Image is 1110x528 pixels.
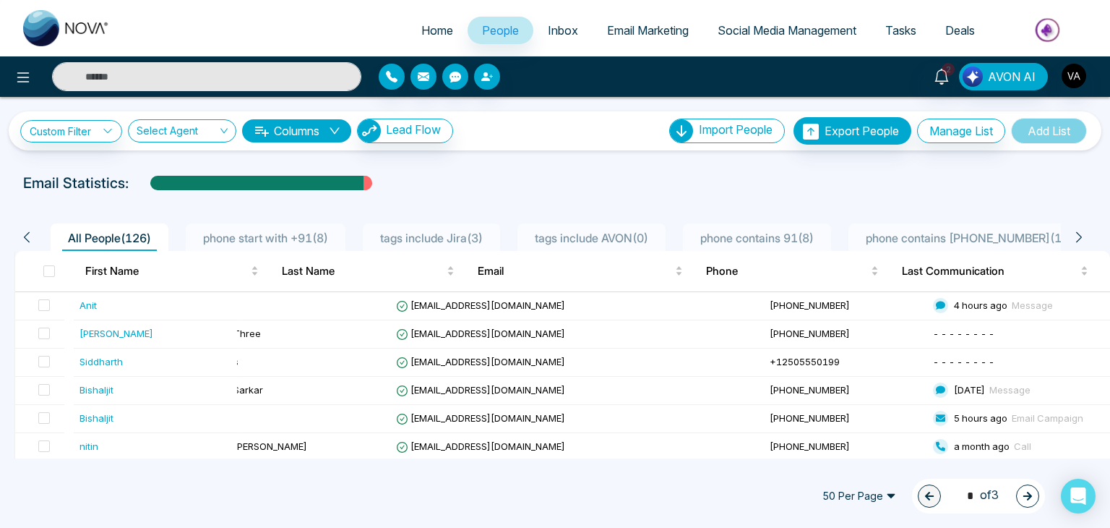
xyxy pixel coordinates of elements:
[466,251,694,291] th: Email
[233,384,263,396] span: Sarkar
[374,231,489,245] span: tags include Jira ( 3 )
[233,440,307,452] span: [PERSON_NAME]
[902,263,1077,280] span: Last Communication
[233,328,261,339] span: Three
[529,231,654,245] span: tags include AVON ( 0 )
[954,299,1007,311] span: 4 hours ago
[79,298,97,312] div: Anit
[989,384,1031,396] span: Message
[79,439,98,454] div: nitin
[468,17,533,44] a: People
[706,263,868,280] span: Phone
[23,172,129,194] p: Email Statistics:
[197,231,334,245] span: phone start with +91 ( 8 )
[270,251,466,291] th: Last Name
[699,122,773,137] span: Import People
[1062,64,1086,88] img: User Avatar
[942,63,955,76] span: 2
[396,328,565,339] span: [EMAIL_ADDRESS][DOMAIN_NAME]
[79,354,123,369] div: Siddharth
[396,299,565,311] span: [EMAIL_ADDRESS][DOMAIN_NAME]
[396,356,565,367] span: [EMAIL_ADDRESS][DOMAIN_NAME]
[607,23,689,38] span: Email Marketing
[954,384,985,396] span: [DATE]
[770,440,850,452] span: [PHONE_NUMBER]
[282,263,444,280] span: Last Name
[770,328,850,339] span: [PHONE_NUMBER]
[1061,479,1096,514] div: Open Intercom Messenger
[593,17,703,44] a: Email Marketing
[351,119,453,143] a: Lead FlowLead Flow
[1014,440,1031,452] span: Call
[703,17,871,44] a: Social Media Management
[885,23,916,38] span: Tasks
[770,412,850,424] span: [PHONE_NUMBER]
[386,122,441,137] span: Lead Flow
[20,120,122,142] a: Custom Filter
[79,383,113,397] div: Bishaljit
[945,23,975,38] span: Deals
[79,326,153,341] div: [PERSON_NAME]
[871,17,931,44] a: Tasks
[933,354,1104,369] div: - - - - - - - -
[988,68,1036,85] span: AVON AI
[825,124,899,138] span: Export People
[963,67,983,87] img: Lead Flow
[548,23,578,38] span: Inbox
[770,299,850,311] span: [PHONE_NUMBER]
[79,411,113,425] div: Bishaljit
[931,17,989,44] a: Deals
[1012,412,1083,424] span: Email Campaign
[694,251,890,291] th: Phone
[74,251,270,291] th: First Name
[23,10,110,46] img: Nova CRM Logo
[62,231,157,245] span: All People ( 126 )
[85,263,247,280] span: First Name
[329,125,340,137] span: down
[482,23,519,38] span: People
[924,63,959,88] a: 2
[478,263,672,280] span: Email
[770,356,840,367] span: +12505550199
[421,23,453,38] span: Home
[718,23,856,38] span: Social Media Management
[793,117,911,145] button: Export People
[958,486,999,506] span: of 3
[396,440,565,452] span: [EMAIL_ADDRESS][DOMAIN_NAME]
[917,119,1005,143] button: Manage List
[242,119,351,142] button: Columnsdown
[770,384,850,396] span: [PHONE_NUMBER]
[694,231,819,245] span: phone contains 91 ( 8 )
[812,485,906,508] span: 50 Per Page
[407,17,468,44] a: Home
[357,119,453,143] button: Lead Flow
[997,14,1101,46] img: Market-place.gif
[1012,299,1053,311] span: Message
[954,412,1007,424] span: 5 hours ago
[396,412,565,424] span: [EMAIL_ADDRESS][DOMAIN_NAME]
[860,231,1072,245] span: phone contains [PHONE_NUMBER] ( 1 )
[933,326,1104,341] div: - - - - - - - -
[358,119,381,142] img: Lead Flow
[533,17,593,44] a: Inbox
[954,440,1010,452] span: a month ago
[890,251,1110,291] th: Last Communication
[396,384,565,396] span: [EMAIL_ADDRESS][DOMAIN_NAME]
[959,63,1048,90] button: AVON AI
